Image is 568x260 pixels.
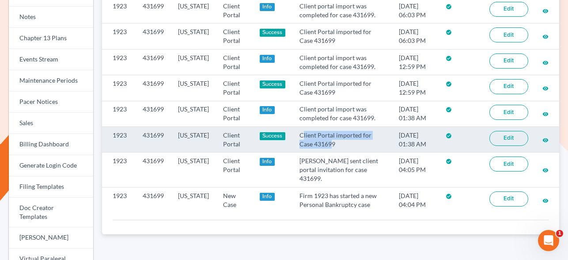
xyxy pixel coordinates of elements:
a: Edit [489,54,528,69]
div: Info [260,3,275,11]
td: 1923 [102,23,136,49]
td: 431699 [136,23,171,49]
div: Success [260,132,285,140]
a: visibility [542,7,549,14]
i: visibility [542,167,549,173]
a: Edit [489,79,528,94]
td: [DATE] 04:05 PM [392,153,439,187]
i: check_circle [446,193,452,199]
td: 431699 [136,127,171,153]
td: Client portal import was completed for case 431699. [292,49,392,75]
td: [DATE] 04:04 PM [392,187,439,213]
td: Client Portal [216,101,253,126]
a: visibility [542,58,549,66]
i: check_circle [446,29,452,35]
a: Sales [9,113,93,134]
a: Edit [489,157,528,172]
td: 1923 [102,153,136,187]
i: check_circle [446,55,452,61]
td: Client Portal imported for Case 431699 [292,75,392,101]
td: Client Portal [216,153,253,187]
td: Client Portal [216,75,253,101]
td: 431699 [136,75,171,101]
a: Doc Creator Templates [9,198,93,227]
i: visibility [542,137,549,143]
a: Edit [489,2,528,17]
td: [US_STATE] [171,101,216,126]
td: 1923 [102,187,136,213]
i: visibility [542,8,549,14]
td: 1923 [102,49,136,75]
div: Info [260,106,275,114]
a: Events Stream [9,49,93,70]
a: Generate Login Code [9,155,93,176]
td: [US_STATE] [171,153,216,187]
i: check_circle [446,107,452,113]
td: 431699 [136,187,171,213]
div: Success [260,29,285,37]
a: visibility [542,166,549,173]
td: 431699 [136,153,171,187]
a: visibility [542,196,549,204]
td: [US_STATE] [171,187,216,213]
td: [DATE] 01:38 AM [392,127,439,153]
i: check_circle [446,133,452,139]
td: 431699 [136,101,171,126]
i: visibility [542,34,549,40]
a: visibility [542,110,549,117]
td: [US_STATE] [171,75,216,101]
td: [DATE] 06:03 PM [392,23,439,49]
td: New Case [216,187,253,213]
a: Edit [489,131,528,146]
a: Maintenance Periods [9,70,93,92]
i: check_circle [446,158,452,164]
i: visibility [542,85,549,92]
a: Pacer Notices [9,92,93,113]
i: check_circle [446,81,452,87]
div: Success [260,80,285,88]
div: Info [260,193,275,201]
a: Edit [489,27,528,42]
td: Client portal import was completed for case 431699. [292,101,392,126]
div: Info [260,158,275,166]
td: 1923 [102,127,136,153]
td: Client Portal imported for Case 431699 [292,127,392,153]
td: [US_STATE] [171,49,216,75]
td: [US_STATE] [171,23,216,49]
td: Client Portal [216,49,253,75]
td: [DATE] 12:59 PM [392,75,439,101]
td: Firm 1923 has started a new Personal Bankruptcy case [292,187,392,213]
td: 431699 [136,49,171,75]
td: [DATE] 12:59 PM [392,49,439,75]
a: visibility [542,32,549,40]
td: Client Portal [216,23,253,49]
td: 1923 [102,75,136,101]
td: Client Portal imported for Case 431699 [292,23,392,49]
div: Info [260,55,275,63]
td: Client Portal [216,127,253,153]
i: visibility [542,198,549,204]
a: Chapter 13 Plans [9,28,93,49]
a: visibility [542,136,549,143]
i: check_circle [446,4,452,10]
a: Edit [489,191,528,206]
td: [DATE] 01:38 AM [392,101,439,126]
td: [PERSON_NAME] sent client portal invitation for case 431699. [292,153,392,187]
span: 1 [556,230,563,237]
td: 1923 [102,101,136,126]
a: Filing Templates [9,176,93,198]
td: [US_STATE] [171,127,216,153]
a: Notes [9,7,93,28]
a: Edit [489,105,528,120]
i: visibility [542,60,549,66]
i: visibility [542,111,549,117]
a: visibility [542,84,549,92]
iframe: Intercom live chat [538,230,559,251]
a: Billing Dashboard [9,134,93,155]
a: [PERSON_NAME] [9,227,93,249]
